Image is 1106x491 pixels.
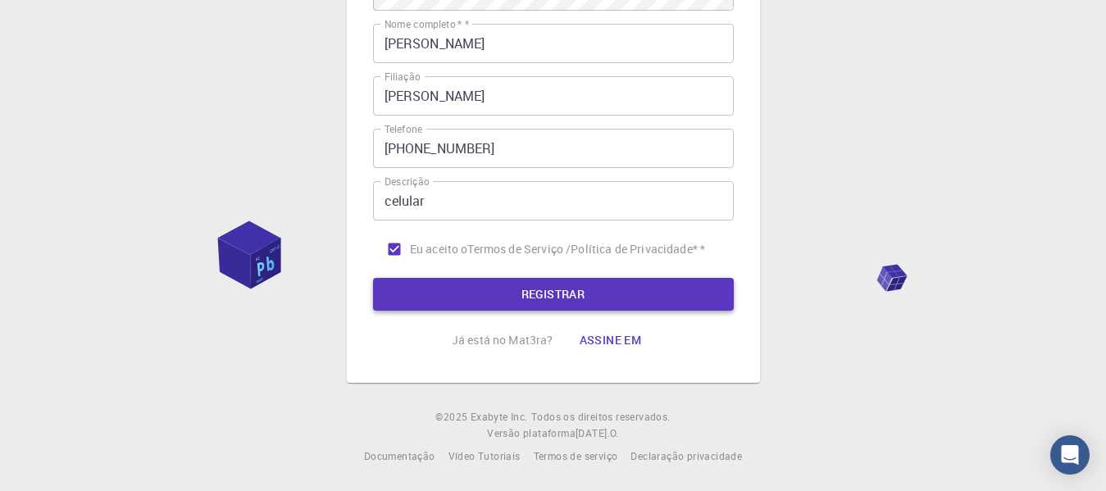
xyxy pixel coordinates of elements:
span: Documentação [364,449,435,462]
button: Assine em [567,324,655,357]
span: Exabyte Inc. [471,410,528,423]
p: Termos de Serviço /Política de Privacidade * * [467,241,705,257]
span: Declaração privacidade [630,449,742,462]
a: Declaração privacidade [630,448,742,465]
span: [DATE] .O. [576,426,619,439]
a: Documentação [364,448,435,465]
a: Termos de serviço [534,448,618,465]
button: REGISTRAR [373,278,734,311]
span: Termos de serviço [534,449,618,462]
span: Todos os direitos reservados. [531,409,671,425]
label: Telefone [385,122,422,136]
a: Termos de Serviço /Política de Privacidade* * [467,241,705,257]
label: Filiação [385,70,421,84]
span: Vídeo Tutoriais [448,449,521,462]
label: Descrição [385,175,430,189]
p: Já está no Mat3ra? [452,332,553,348]
a: Exabyte Inc. [471,409,528,425]
label: Nome completo [385,17,469,31]
span: Eu aceito o [410,241,468,257]
a: Vídeo Tutoriais [448,448,521,465]
div: Open Intercom Messenger [1050,435,1090,475]
a: [DATE].O. [576,425,619,442]
span: Versão plataforma [487,425,576,442]
span: © 2025 [435,409,470,425]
